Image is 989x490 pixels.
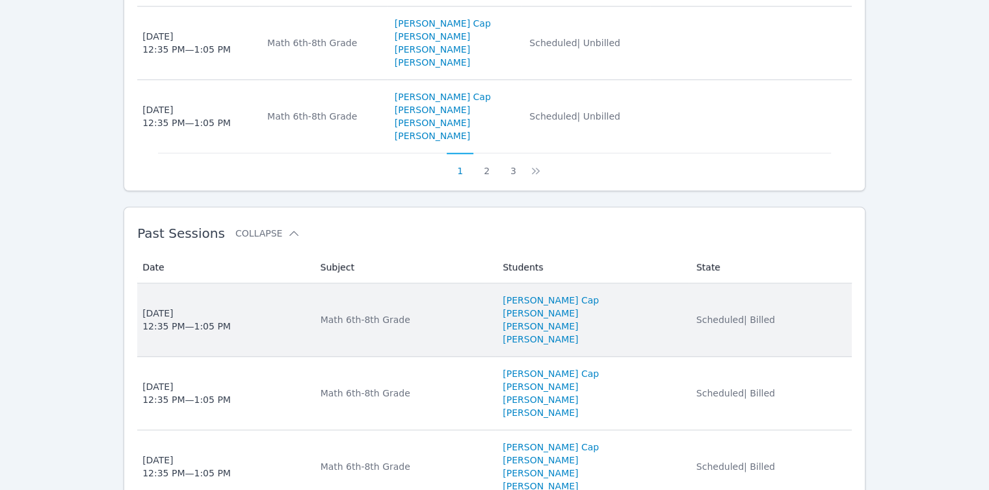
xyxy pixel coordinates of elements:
[395,43,470,56] a: [PERSON_NAME]
[137,283,852,357] tr: [DATE]12:35 PM—1:05 PMMath 6th-8th Grade[PERSON_NAME] Cap[PERSON_NAME][PERSON_NAME][PERSON_NAME]S...
[495,251,689,283] th: Students
[503,393,578,406] a: [PERSON_NAME]
[142,30,231,56] div: [DATE] 12:35 PM — 1:05 PM
[137,251,312,283] th: Date
[473,153,500,177] button: 2
[696,315,775,325] span: Scheduled | Billed
[235,227,300,240] button: Collapse
[503,441,599,454] a: [PERSON_NAME] Cap
[689,251,852,283] th: State
[395,129,470,142] a: [PERSON_NAME]
[447,153,473,177] button: 1
[503,320,578,333] a: [PERSON_NAME]
[529,111,620,122] span: Scheduled | Unbilled
[503,380,578,393] a: [PERSON_NAME]
[142,454,231,480] div: [DATE] 12:35 PM — 1:05 PM
[500,153,527,177] button: 3
[395,56,470,69] a: [PERSON_NAME]
[503,454,578,467] a: [PERSON_NAME]
[696,461,775,472] span: Scheduled | Billed
[395,103,470,116] a: [PERSON_NAME]
[137,357,852,430] tr: [DATE]12:35 PM—1:05 PMMath 6th-8th Grade[PERSON_NAME] Cap[PERSON_NAME][PERSON_NAME][PERSON_NAME]S...
[313,251,495,283] th: Subject
[696,388,775,398] span: Scheduled | Billed
[395,116,470,129] a: [PERSON_NAME]
[503,333,578,346] a: [PERSON_NAME]
[503,294,599,307] a: [PERSON_NAME] Cap
[395,90,491,103] a: [PERSON_NAME] Cap
[529,38,620,48] span: Scheduled | Unbilled
[321,313,488,326] div: Math 6th-8th Grade
[321,460,488,473] div: Math 6th-8th Grade
[503,367,599,380] a: [PERSON_NAME] Cap
[503,467,578,480] a: [PERSON_NAME]
[142,307,231,333] div: [DATE] 12:35 PM — 1:05 PM
[137,226,225,241] span: Past Sessions
[142,103,231,129] div: [DATE] 12:35 PM — 1:05 PM
[503,307,578,320] a: [PERSON_NAME]
[267,110,379,123] div: Math 6th-8th Grade
[142,380,231,406] div: [DATE] 12:35 PM — 1:05 PM
[267,36,379,49] div: Math 6th-8th Grade
[137,80,852,153] tr: [DATE]12:35 PM—1:05 PMMath 6th-8th Grade[PERSON_NAME] Cap[PERSON_NAME][PERSON_NAME][PERSON_NAME]S...
[503,406,578,419] a: [PERSON_NAME]
[137,6,852,80] tr: [DATE]12:35 PM—1:05 PMMath 6th-8th Grade[PERSON_NAME] Cap[PERSON_NAME][PERSON_NAME][PERSON_NAME]S...
[395,17,491,30] a: [PERSON_NAME] Cap
[395,30,470,43] a: [PERSON_NAME]
[321,387,488,400] div: Math 6th-8th Grade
